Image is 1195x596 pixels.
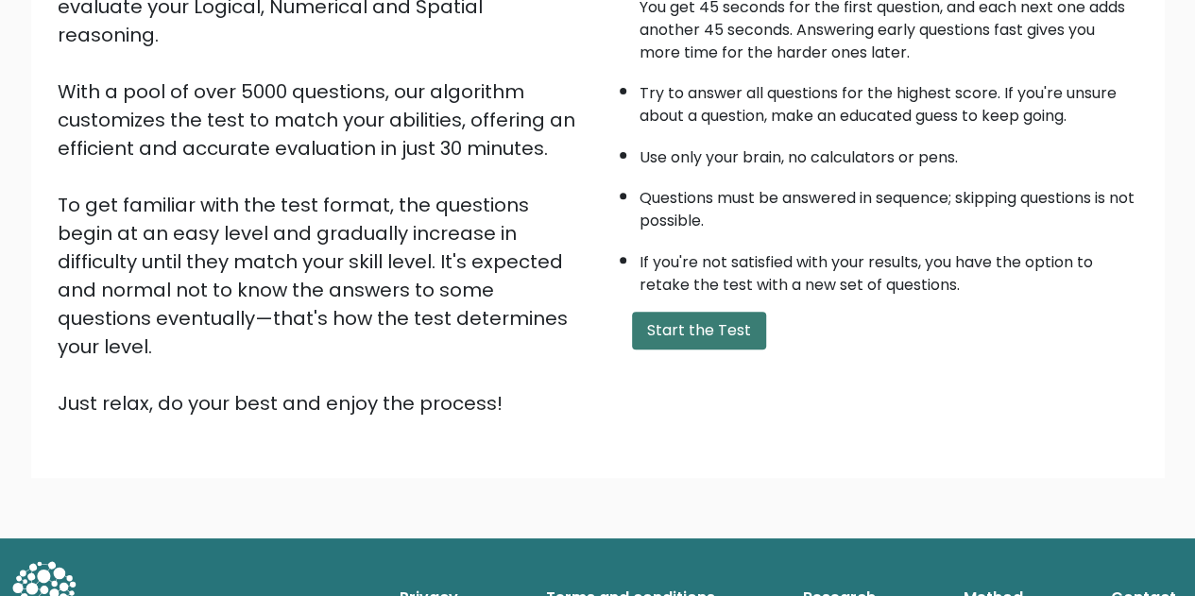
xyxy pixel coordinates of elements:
[640,178,1138,232] li: Questions must be answered in sequence; skipping questions is not possible.
[632,312,766,349] button: Start the Test
[640,137,1138,169] li: Use only your brain, no calculators or pens.
[640,242,1138,297] li: If you're not satisfied with your results, you have the option to retake the test with a new set ...
[640,73,1138,128] li: Try to answer all questions for the highest score. If you're unsure about a question, make an edu...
